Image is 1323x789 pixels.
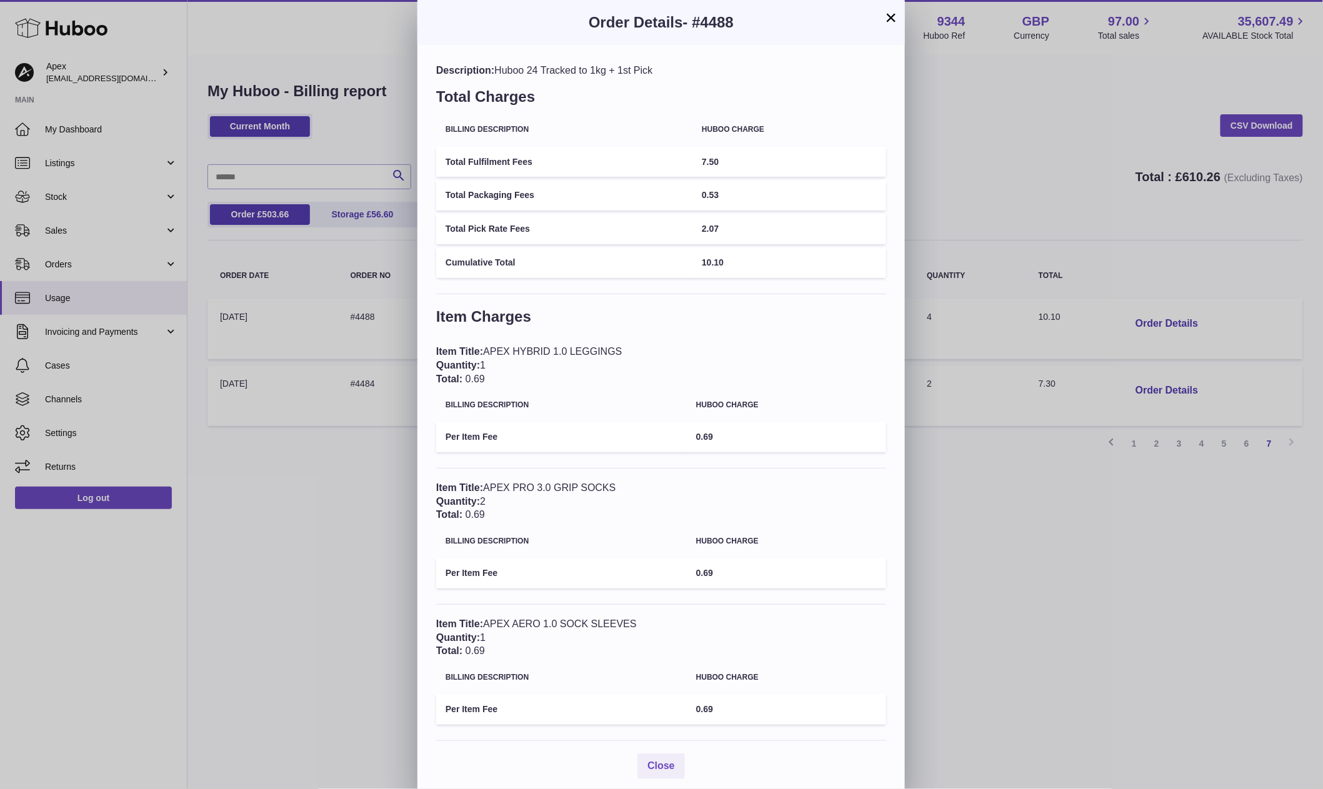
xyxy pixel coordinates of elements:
[687,664,886,691] th: Huboo charge
[687,528,886,555] th: Huboo charge
[436,694,687,725] td: Per Item Fee
[436,214,692,244] td: Total Pick Rate Fees
[884,10,899,25] button: ×
[436,65,494,76] span: Description:
[466,374,485,384] span: 0.69
[436,618,483,629] span: Item Title:
[436,360,480,370] span: Quantity:
[436,496,480,507] span: Quantity:
[436,374,462,384] span: Total:
[436,87,886,113] h3: Total Charges
[683,14,734,31] span: - #4488
[436,247,692,278] td: Cumulative Total
[696,704,713,714] span: 0.69
[436,116,692,143] th: Billing Description
[436,12,886,32] h3: Order Details
[436,664,687,691] th: Billing Description
[702,157,719,167] span: 7.50
[702,224,719,234] span: 2.07
[436,558,687,588] td: Per Item Fee
[436,307,886,333] h3: Item Charges
[687,392,886,419] th: Huboo charge
[702,257,724,267] span: 10.10
[436,147,692,177] td: Total Fulfilment Fees
[696,568,713,578] span: 0.69
[637,753,685,779] button: Close
[436,422,687,452] td: Per Item Fee
[466,645,485,656] span: 0.69
[436,180,692,211] td: Total Packaging Fees
[702,190,719,200] span: 0.53
[466,509,485,520] span: 0.69
[436,645,462,656] span: Total:
[436,482,483,493] span: Item Title:
[436,481,886,522] div: APEX PRO 3.0 GRIP SOCKS 2
[436,509,462,520] span: Total:
[647,760,675,771] span: Close
[436,632,480,643] span: Quantity:
[436,528,687,555] th: Billing Description
[436,346,483,357] span: Item Title:
[692,116,886,143] th: Huboo charge
[436,64,886,77] div: Huboo 24 Tracked to 1kg + 1st Pick
[696,432,713,442] span: 0.69
[436,617,886,658] div: APEX AERO 1.0 SOCK SLEEVES 1
[436,345,886,385] div: APEX HYBRID 1.0 LEGGINGS 1
[436,392,687,419] th: Billing Description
